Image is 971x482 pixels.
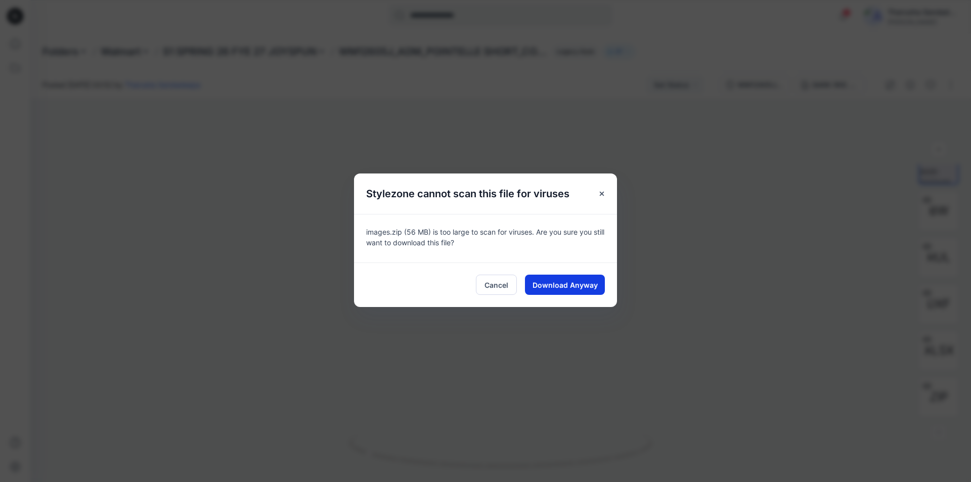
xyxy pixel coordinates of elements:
span: Cancel [484,280,508,290]
button: Cancel [476,275,517,295]
div: images.zip (56 MB) is too large to scan for viruses. Are you sure you still want to download this... [354,214,617,262]
span: Download Anyway [533,280,598,290]
button: Close [593,185,611,203]
button: Download Anyway [525,275,605,295]
h5: Stylezone cannot scan this file for viruses [354,173,582,214]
